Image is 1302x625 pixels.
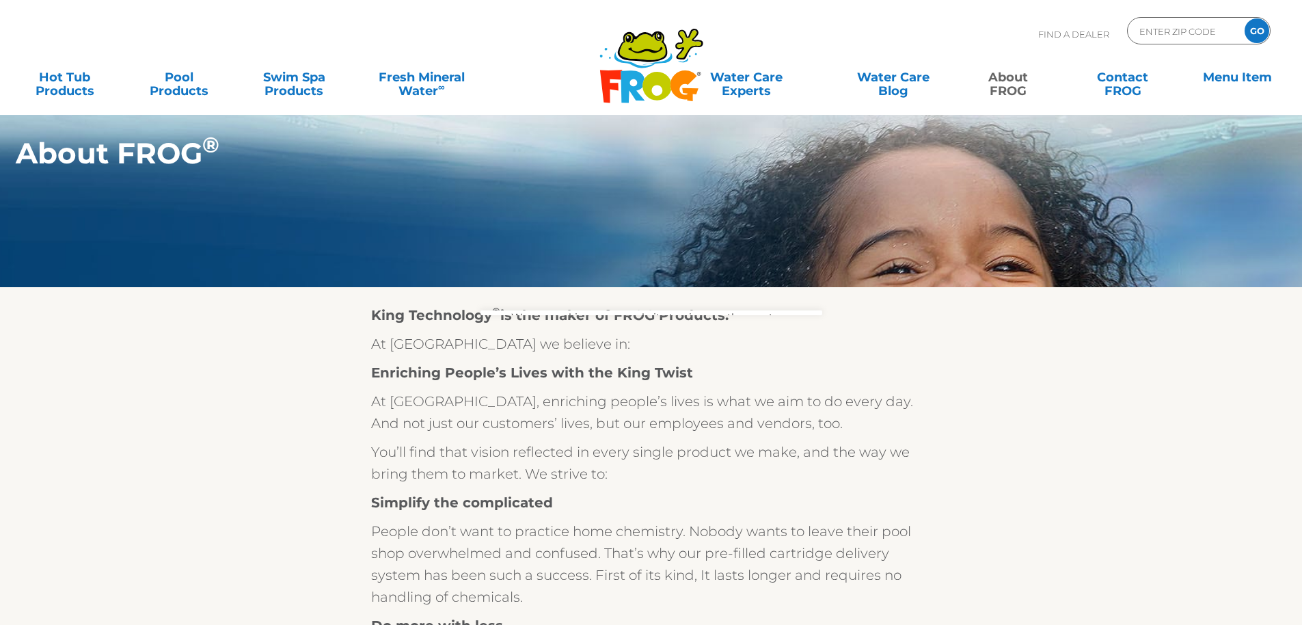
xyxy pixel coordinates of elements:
[492,305,500,318] sup: ®
[14,64,116,91] a: Hot TubProducts
[371,390,932,434] p: At [GEOGRAPHIC_DATA], enriching people’s lives is what we aim to do every day. And not just our c...
[202,132,219,158] sup: ®
[371,307,729,323] strong: King Technology is the maker of FROG Products.
[1186,64,1288,91] a: Menu Item
[358,64,486,91] a: Fresh MineralWater∞
[371,364,693,381] strong: Enriching People’s Lives with the King Twist
[128,64,230,91] a: PoolProducts
[511,311,791,373] div: We use cookies on our website to give you the most relevant experience by remembering your prefer...
[664,64,829,91] a: Water CareExperts
[371,333,932,355] p: At [GEOGRAPHIC_DATA] we believe in:
[842,64,944,91] a: Water CareBlog
[1245,18,1269,43] input: GO
[1138,21,1230,41] input: Zip Code Form
[243,64,345,91] a: Swim SpaProducts
[371,494,553,511] strong: Simplify the complicated
[16,137,1176,170] h1: About FROG
[957,64,1059,91] a: AboutFROG
[438,81,445,92] sup: ∞
[371,520,932,608] p: People don’t want to practice home chemistry. Nobody wants to leave their pool shop overwhelmed a...
[371,441,932,485] p: You’ll find that vision reflected in every single product we make, and the way we bring them to m...
[1038,17,1109,51] p: Find A Dealer
[1072,64,1174,91] a: ContactFROG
